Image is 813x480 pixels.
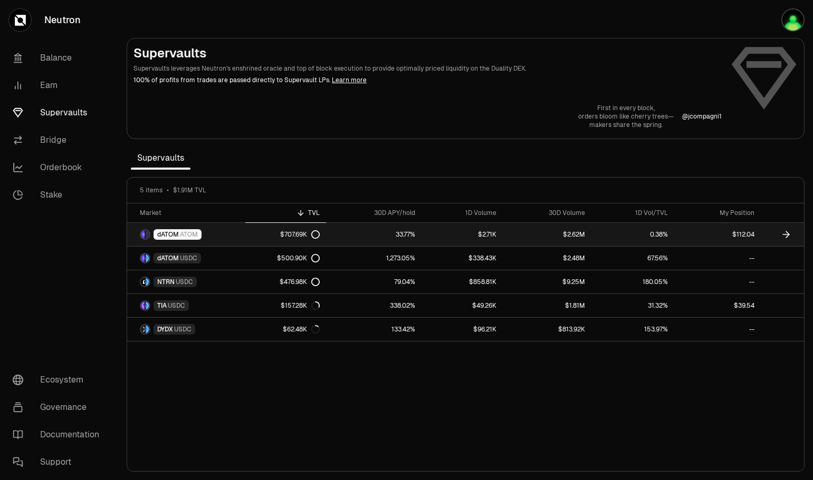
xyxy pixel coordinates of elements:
span: Supervaults [131,148,190,169]
div: 1D Vol/TVL [598,209,668,217]
a: Learn more [332,76,367,84]
span: USDC [174,325,192,334]
img: dATOM Logo [141,254,145,262]
a: Earn [4,72,114,99]
img: USDC Logo [146,278,149,286]
img: NTRN Logo [141,278,145,286]
a: TIA LogoUSDC LogoTIAUSDC [127,294,245,317]
a: $813.92K [503,318,591,341]
img: dATOM Logo [141,230,145,239]
a: dATOM LogoUSDC LogodATOMUSDC [127,247,245,270]
a: $858.81K [422,270,502,293]
a: 153.97% [591,318,675,341]
a: Governance [4,394,114,421]
h2: Supervaults [133,45,722,62]
a: $112.04 [674,223,761,246]
div: 1D Volume [428,209,496,217]
div: $62.48K [283,325,320,334]
a: $476.98K [245,270,326,293]
a: Ecosystem [4,366,114,394]
img: DYDX Logo [141,325,145,334]
a: $1.81M [503,294,591,317]
div: $476.98K [280,278,320,286]
p: Supervaults leverages Neutron's enshrined oracle and top of block execution to provide optimally ... [133,64,722,73]
a: -- [674,318,761,341]
div: $500.90K [277,254,320,262]
a: -- [674,247,761,270]
a: $96.21K [422,318,502,341]
span: dATOM [157,254,179,262]
a: $9.25M [503,270,591,293]
img: ATOM Logo [146,230,149,239]
a: $500.90K [245,247,326,270]
a: NTRN LogoUSDC LogoNTRNUSDC [127,270,245,293]
a: 133.42% [326,318,422,341]
a: First in every block,orders bloom like cherry trees—makers share the spring. [578,104,674,129]
div: TVL [252,209,320,217]
p: First in every block, [578,104,674,112]
a: -- [674,270,761,293]
a: $2.71K [422,223,502,246]
img: USDC Logo [146,301,149,310]
a: $707.69K [245,223,326,246]
img: USDC Logo [146,325,149,334]
a: 31.32% [591,294,675,317]
a: 79.04% [326,270,422,293]
p: makers share the spring. [578,121,674,129]
div: 30D Volume [509,209,585,217]
a: 0.38% [591,223,675,246]
p: orders bloom like cherry trees— [578,112,674,121]
span: USDC [168,301,185,310]
a: 180.05% [591,270,675,293]
a: Balance [4,44,114,72]
a: $338.43K [422,247,502,270]
span: DYDX [157,325,173,334]
img: TIA Logo [141,301,145,310]
img: USDC Logo [146,254,149,262]
a: $62.48K [245,318,326,341]
a: @jcompagni1 [682,112,722,121]
a: $2.48M [503,247,591,270]
span: TIA [157,301,167,310]
div: My Position [681,209,754,217]
span: USDC [180,254,197,262]
a: $157.28K [245,294,326,317]
span: ATOM [180,230,198,239]
a: 67.56% [591,247,675,270]
a: Stake [4,181,114,209]
div: $707.69K [280,230,320,239]
a: Supervaults [4,99,114,126]
a: $2.62M [503,223,591,246]
a: Documentation [4,421,114,448]
a: Bridge [4,126,114,154]
div: $157.28K [281,301,320,310]
span: 5 items [140,186,162,194]
a: DYDX LogoUSDC LogoDYDXUSDC [127,318,245,341]
span: NTRN [157,278,175,286]
span: dATOM [157,230,179,239]
span: $1.91M TVL [173,186,206,194]
span: USDC [176,278,193,286]
a: $39.54 [674,294,761,317]
div: Market [140,209,239,217]
div: 30D APY/hold [332,209,415,217]
a: Support [4,448,114,476]
a: 1,273.05% [326,247,422,270]
a: Orderbook [4,154,114,181]
img: 0xEvilPixie (DROP,Neutron) [782,9,804,31]
a: 338.02% [326,294,422,317]
a: 33.77% [326,223,422,246]
a: $49.26K [422,294,502,317]
p: 100% of profits from trades are passed directly to Supervault LPs. [133,75,722,85]
a: dATOM LogoATOM LogodATOMATOM [127,223,245,246]
p: @ jcompagni1 [682,112,722,121]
